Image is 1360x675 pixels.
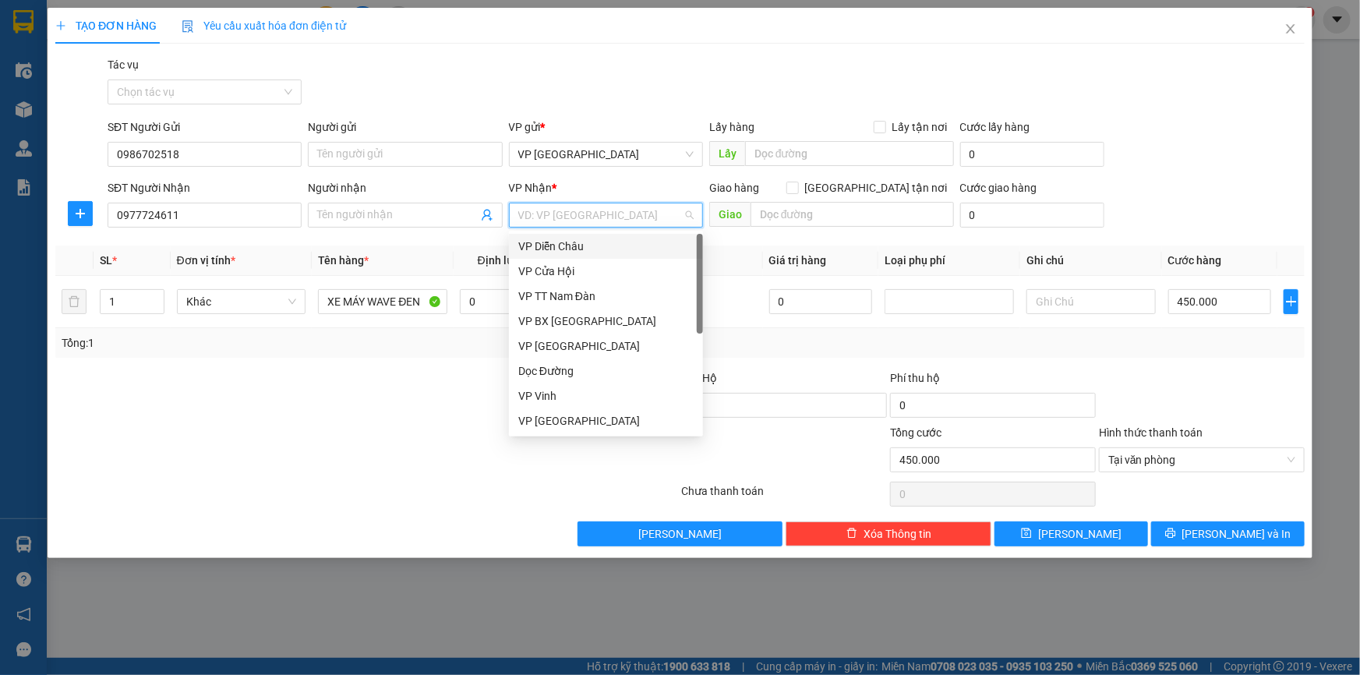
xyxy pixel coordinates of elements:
div: VP Diễn Châu [509,234,703,259]
input: Cước lấy hàng [960,142,1104,167]
div: VP [GEOGRAPHIC_DATA] [518,412,694,429]
div: Dọc Đường [509,359,703,383]
span: Đơn vị tính [177,254,235,267]
span: Giá trị hàng [769,254,827,267]
span: SL [100,254,112,267]
label: Cước lấy hàng [960,121,1030,133]
div: VP Cửa Hội [518,263,694,280]
span: close [1284,23,1297,35]
div: VP Đà Nẵng [509,408,703,433]
label: Hình thức thanh toán [1099,426,1203,439]
strong: PHIẾU GỬI HÀNG [75,84,201,101]
button: Close [1269,8,1312,51]
div: SĐT Người Gửi [108,118,302,136]
span: plus [69,207,92,220]
span: TẠO ĐƠN HÀNG [55,19,157,32]
label: Cước giao hàng [960,182,1037,194]
span: Định lượng [478,254,533,267]
button: save[PERSON_NAME] [994,521,1148,546]
span: save [1021,528,1032,540]
button: deleteXóa Thông tin [786,521,991,546]
div: VP TT Nam Đàn [518,288,694,305]
div: VP gửi [509,118,703,136]
span: Tại văn phòng [1108,448,1295,472]
div: Dọc Đường [518,362,694,380]
span: plus [55,20,66,31]
span: VP Can Lộc [518,143,694,166]
span: 42 [PERSON_NAME] - Vinh - [GEOGRAPHIC_DATA] [70,52,205,80]
span: [PERSON_NAME] và In [1182,525,1291,542]
div: SĐT Người Nhận [108,179,302,196]
input: 0 [769,289,873,314]
label: Tác vụ [108,58,139,71]
span: [PERSON_NAME] [1038,525,1122,542]
div: Tổng: 1 [62,334,525,352]
span: VPCL1209250760 [217,58,329,74]
input: Dọc đường [745,141,954,166]
input: Ghi Chú [1026,289,1156,314]
th: Loại phụ phí [878,246,1020,276]
span: Lấy hàng [709,121,754,133]
span: Giao [709,202,751,227]
button: printer[PERSON_NAME] và In [1151,521,1305,546]
span: delete [846,528,857,540]
img: logo [9,35,59,112]
span: plus [1284,295,1298,308]
button: delete [62,289,87,314]
div: Người nhận [308,179,502,196]
div: Phí thu hộ [890,369,1096,393]
button: plus [68,201,93,226]
div: VP Vinh [509,383,703,408]
div: VP Cầu Yên Xuân [509,334,703,359]
div: VP Vinh [518,387,694,405]
div: VP [GEOGRAPHIC_DATA] [518,337,694,355]
span: user-add [481,209,493,221]
span: [GEOGRAPHIC_DATA] tận nơi [799,179,954,196]
span: Tên hàng [318,254,369,267]
span: Xóa Thông tin [864,525,931,542]
span: VP Nhận [509,182,553,194]
div: VP BX Quảng Ngãi [509,309,703,334]
span: [PERSON_NAME] [638,525,722,542]
input: Dọc đường [751,202,954,227]
span: Lấy [709,141,745,166]
th: Ghi chú [1020,246,1162,276]
div: VP Diễn Châu [518,238,694,255]
input: VD: Bàn, Ghế [318,289,447,314]
button: [PERSON_NAME] [578,521,783,546]
div: Chưa thanh toán [680,482,889,510]
div: VP Cửa Hội [509,259,703,284]
button: plus [1284,289,1298,314]
span: Cước hàng [1168,254,1222,267]
div: Người gửi [308,118,502,136]
div: VP TT Nam Đàn [509,284,703,309]
span: Yêu cầu xuất hóa đơn điện tử [182,19,346,32]
div: VP BX [GEOGRAPHIC_DATA] [518,313,694,330]
strong: Hotline : [PHONE_NUMBER] - [PHONE_NUMBER] [66,104,209,128]
strong: HÃNG XE HẢI HOÀNG GIA [89,16,187,49]
span: Tổng cước [890,426,941,439]
span: printer [1165,528,1176,540]
span: Lấy tận nơi [886,118,954,136]
input: Cước giao hàng [960,203,1104,228]
span: Khác [186,290,297,313]
img: icon [182,20,194,33]
span: Giao hàng [709,182,759,194]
